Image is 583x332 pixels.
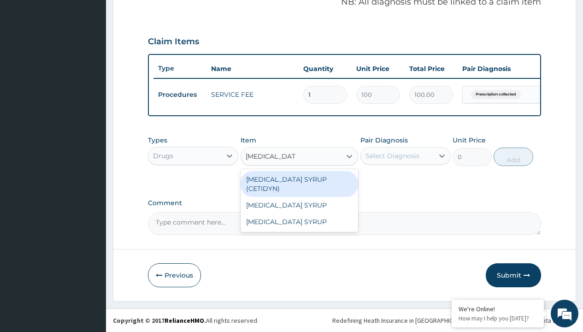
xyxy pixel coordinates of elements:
th: Type [153,60,206,77]
button: Add [494,148,533,166]
strong: Copyright © 2017 . [113,316,206,325]
div: Redefining Heath Insurance in [GEOGRAPHIC_DATA] using Telemedicine and Data Science! [332,316,576,325]
span: We're online! [53,104,127,197]
th: Pair Diagnosis [458,59,559,78]
div: [MEDICAL_DATA] SYRUP (CETIDYN) [241,171,359,197]
button: Previous [148,263,201,287]
p: How may I help you today? [459,314,537,322]
div: Drugs [153,151,173,160]
label: Pair Diagnosis [360,136,408,145]
label: Item [241,136,256,145]
h3: Claim Items [148,37,199,47]
label: Comment [148,199,541,207]
label: Types [148,136,167,144]
th: Unit Price [352,59,405,78]
div: Minimize live chat window [151,5,173,27]
th: Quantity [299,59,352,78]
label: Unit Price [453,136,486,145]
div: We're Online! [459,305,537,313]
div: Select Diagnosis [365,151,419,160]
textarea: Type your message and hit 'Enter' [5,228,176,261]
button: Submit [486,263,541,287]
th: Total Price [405,59,458,78]
td: Procedures [153,86,206,103]
div: Chat with us now [48,52,155,64]
div: [MEDICAL_DATA] SYRUP [241,197,359,213]
td: SERVICE FEE [206,85,299,104]
th: Name [206,59,299,78]
span: Prescription collected [471,90,521,99]
img: d_794563401_company_1708531726252_794563401 [17,46,37,69]
footer: All rights reserved. [106,308,583,332]
a: RelianceHMO [165,316,204,325]
div: [MEDICAL_DATA] SYRUP [241,213,359,230]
